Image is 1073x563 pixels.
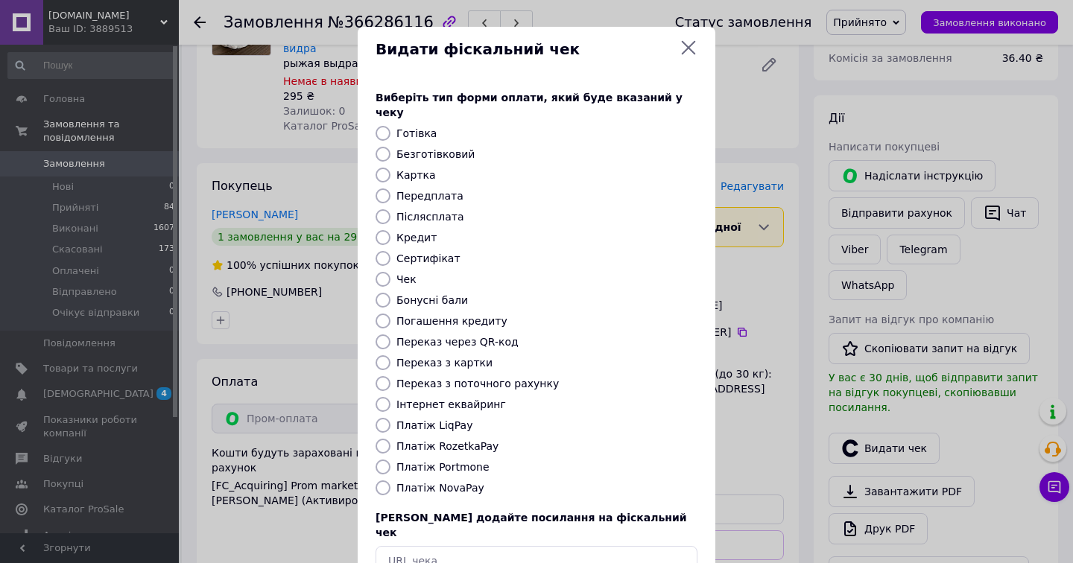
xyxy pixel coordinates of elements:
label: Сертифікат [396,252,460,264]
label: Переказ з картки [396,357,493,369]
label: Погашення кредиту [396,315,507,327]
label: Переказ з поточного рахунку [396,378,559,389]
label: Платіж RozetkaPay [396,440,498,452]
label: Чек [396,273,417,285]
label: Кредит [396,232,437,244]
label: Картка [396,169,436,181]
span: Видати фіскальний чек [376,39,674,60]
label: Післясплата [396,211,464,223]
span: [PERSON_NAME] додайте посилання на фіскальний чек [376,512,687,538]
label: Платіж LiqPay [396,419,472,431]
label: Бонусні бали [396,294,468,306]
label: Безготівковий [396,148,475,160]
span: Виберіть тип форми оплати, який буде вказаний у чеку [376,92,683,118]
label: Передплата [396,190,463,202]
label: Платіж NovaPay [396,482,484,494]
label: Переказ через QR-код [396,336,519,348]
label: Платіж Portmone [396,461,490,473]
label: Готівка [396,127,437,139]
label: Інтернет еквайринг [396,398,506,410]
